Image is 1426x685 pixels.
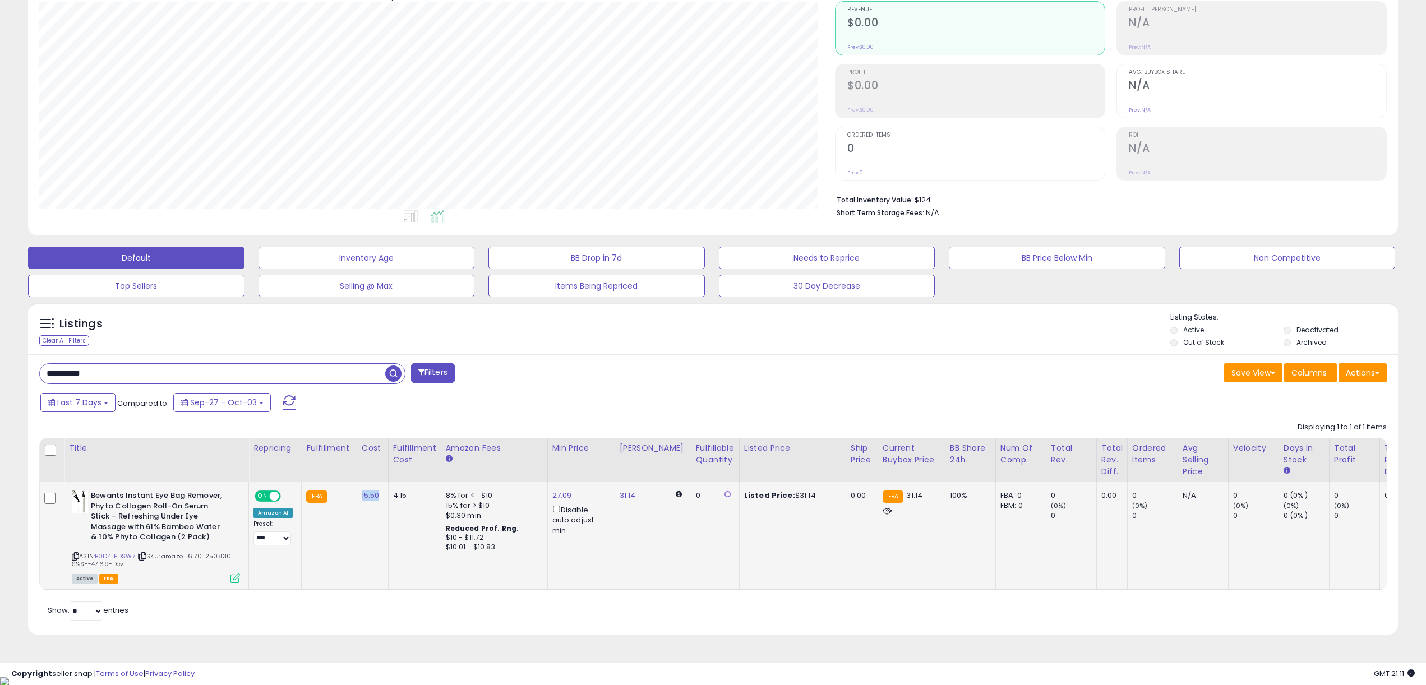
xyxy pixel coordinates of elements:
[744,490,837,501] div: $31.14
[393,442,436,466] div: Fulfillment Cost
[446,501,539,511] div: 15% for > $10
[1298,422,1387,433] div: Displaying 1 to 1 of 1 items
[1129,16,1386,31] h2: N/A
[1183,325,1204,335] label: Active
[1233,501,1249,510] small: (0%)
[744,442,841,454] div: Listed Price
[488,247,705,269] button: BB Drop in 7d
[847,132,1105,138] span: Ordered Items
[190,397,257,408] span: Sep-27 - Oct-03
[1385,442,1406,478] div: Total Profit Diff.
[883,442,940,466] div: Current Buybox Price
[620,490,636,501] a: 31.14
[253,508,293,518] div: Amazon AI
[837,195,913,205] b: Total Inventory Value:
[1334,511,1379,521] div: 0
[1233,442,1274,454] div: Velocity
[837,208,924,217] b: Short Term Storage Fees:
[1051,490,1096,501] div: 0
[446,442,543,454] div: Amazon Fees
[1051,511,1096,521] div: 0
[306,490,327,503] small: FBA
[1224,363,1282,382] button: Save View
[96,668,144,679] a: Terms of Use
[446,511,539,521] div: $0.30 min
[1284,501,1299,510] small: (0%)
[1129,79,1386,94] h2: N/A
[847,7,1105,13] span: Revenue
[552,503,606,536] div: Disable auto adjust min
[851,442,873,466] div: Ship Price
[1051,442,1092,466] div: Total Rev.
[1051,501,1067,510] small: (0%)
[99,574,118,584] span: FBA
[28,247,244,269] button: Default
[719,275,935,297] button: 30 Day Decrease
[306,442,352,454] div: Fulfillment
[847,16,1105,31] h2: $0.00
[1129,107,1151,113] small: Prev: N/A
[446,543,539,552] div: $10.01 - $10.83
[1284,363,1337,382] button: Columns
[1129,70,1386,76] span: Avg. Buybox Share
[696,442,735,466] div: Fulfillable Quantity
[1132,490,1178,501] div: 0
[851,490,869,501] div: 0.00
[1284,442,1325,466] div: Days In Stock
[72,490,88,513] img: 31z4YnMFgzL._SL40_.jpg
[1129,7,1386,13] span: Profit [PERSON_NAME]
[446,454,453,464] small: Amazon Fees.
[1284,490,1329,501] div: 0 (0%)
[279,492,297,501] span: OFF
[145,668,195,679] a: Privacy Policy
[446,490,539,501] div: 8% for <= $10
[552,442,610,454] div: Min Price
[362,442,384,454] div: Cost
[883,490,903,503] small: FBA
[1101,442,1123,478] div: Total Rev. Diff.
[1101,490,1119,501] div: 0.00
[847,70,1105,76] span: Profit
[1183,442,1224,478] div: Avg Selling Price
[552,490,572,501] a: 27.09
[1132,442,1173,466] div: Ordered Items
[1339,363,1387,382] button: Actions
[1334,442,1375,466] div: Total Profit
[837,192,1378,206] li: $124
[1179,247,1396,269] button: Non Competitive
[1132,511,1178,521] div: 0
[253,520,293,545] div: Preset:
[362,490,380,501] a: 15.50
[1233,490,1279,501] div: 0
[1000,442,1041,466] div: Num of Comp.
[620,442,686,454] div: [PERSON_NAME]
[256,492,270,501] span: ON
[446,533,539,543] div: $10 - $11.72
[926,207,939,218] span: N/A
[59,316,103,332] h5: Listings
[1183,490,1220,501] div: N/A
[446,524,519,533] b: Reduced Prof. Rng.
[1284,466,1290,476] small: Days In Stock.
[259,247,475,269] button: Inventory Age
[48,605,128,615] span: Show: entries
[72,574,98,584] span: All listings currently available for purchase on Amazon
[72,490,240,582] div: ASIN:
[1284,511,1329,521] div: 0 (0%)
[259,275,475,297] button: Selling @ Max
[847,107,874,113] small: Prev: $0.00
[173,393,271,412] button: Sep-27 - Oct-03
[1000,490,1037,501] div: FBA: 0
[39,335,89,346] div: Clear All Filters
[847,142,1105,157] h2: 0
[1132,501,1148,510] small: (0%)
[719,247,935,269] button: Needs to Reprice
[949,247,1165,269] button: BB Price Below Min
[1334,501,1350,510] small: (0%)
[1129,44,1151,50] small: Prev: N/A
[1170,312,1398,323] p: Listing States:
[1296,325,1339,335] label: Deactivated
[1129,132,1386,138] span: ROI
[1000,501,1037,511] div: FBM: 0
[28,275,244,297] button: Top Sellers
